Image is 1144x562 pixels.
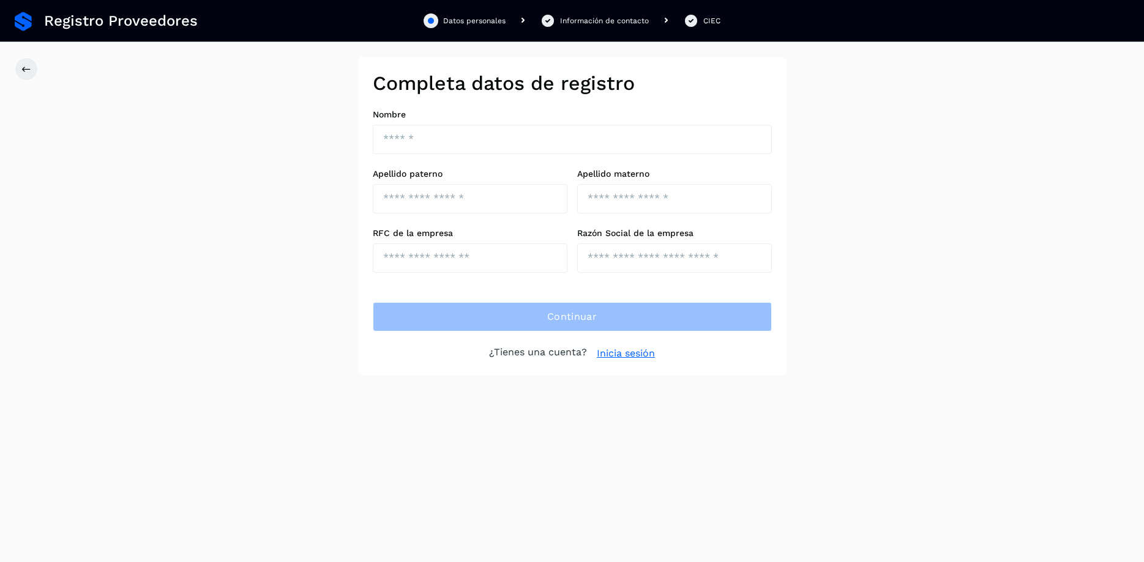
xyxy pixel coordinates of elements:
[703,15,720,26] div: CIEC
[373,228,567,238] label: RFC de la empresa
[547,310,597,324] span: Continuar
[489,346,587,361] p: ¿Tienes una cuenta?
[560,15,649,26] div: Información de contacto
[44,12,198,30] span: Registro Proveedores
[373,169,567,179] label: Apellido paterno
[443,15,506,26] div: Datos personales
[597,346,655,361] a: Inicia sesión
[577,169,772,179] label: Apellido materno
[373,109,772,120] label: Nombre
[373,72,772,95] h2: Completa datos de registro
[577,228,772,238] label: Razón Social de la empresa
[373,302,772,331] button: Continuar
